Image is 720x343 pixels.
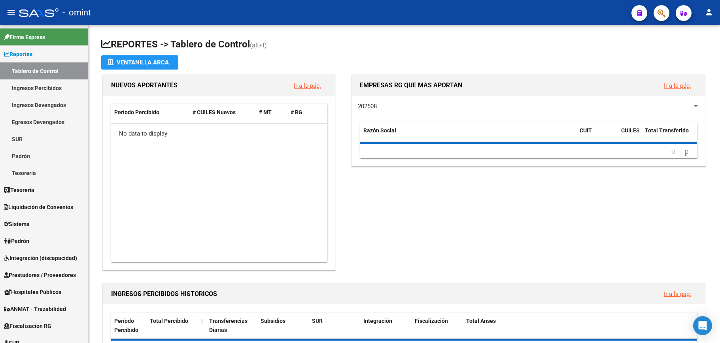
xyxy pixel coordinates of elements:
datatable-header-cell: SUR [309,313,360,339]
span: - omint [62,4,91,21]
datatable-header-cell: # MT [256,104,287,121]
mat-icon: person [704,8,714,17]
div: No data to display [111,124,327,143]
datatable-header-cell: Período Percibido [111,313,147,339]
button: Ventanilla ARCA [101,55,178,70]
span: # CUILES Nuevos [193,109,236,115]
a: go to next page [681,147,692,156]
span: Fiscalización [415,318,448,324]
span: INGRESOS PERCIBIDOS HISTORICOS [111,290,217,298]
span: Total Percibido [150,318,188,324]
span: Firma Express [4,33,45,41]
datatable-header-cell: Total Percibido [147,313,198,339]
span: Sistema [4,220,30,228]
span: Período Percibido [114,318,138,333]
span: Transferencias Diarias [209,318,248,333]
button: Ir a la pág. [658,286,697,301]
datatable-header-cell: # RG [287,104,319,121]
div: Open Intercom Messenger [693,316,712,335]
div: Ventanilla ARCA [108,55,172,70]
span: (alt+t) [250,41,267,49]
span: # RG [291,109,302,115]
span: Período Percibido [114,109,159,115]
datatable-header-cell: Transferencias Diarias [206,313,257,339]
span: Hospitales Públicos [4,288,61,296]
span: | [201,318,203,324]
datatable-header-cell: # CUILES Nuevos [189,104,256,121]
datatable-header-cell: Total Anses [463,313,689,339]
a: go to previous page [668,147,679,156]
a: Ir a la pág. [664,82,691,89]
span: Reportes [4,50,32,58]
span: Tesorería [4,186,34,194]
span: Liquidación de Convenios [4,203,73,211]
span: CUILES [621,127,640,134]
datatable-header-cell: CUILES [618,122,642,148]
span: Integración [363,318,392,324]
span: ANMAT - Trazabilidad [4,305,66,313]
span: CUIT [580,127,592,134]
span: Integración (discapacidad) [4,254,77,262]
button: Ir a la pág. [287,78,327,93]
a: Ir a la pág. [294,82,321,89]
span: Total Anses [466,318,496,324]
h1: REPORTES -> Tablero de Control [101,38,707,52]
datatable-header-cell: Total Transferido [642,122,697,148]
span: EMPRESAS RG QUE MAS APORTAN [360,81,462,89]
span: Razón Social [363,127,396,134]
a: Ir a la pág. [664,290,691,298]
datatable-header-cell: Integración [360,313,412,339]
span: Padrón [4,237,29,245]
span: NUEVOS APORTANTES [111,81,178,89]
span: SUR [312,318,323,324]
span: # MT [259,109,272,115]
datatable-header-cell: Subsidios [257,313,309,339]
span: Subsidios [261,318,285,324]
datatable-header-cell: CUIT [576,122,618,148]
span: Total Transferido [645,127,689,134]
datatable-header-cell: Período Percibido [111,104,189,121]
datatable-header-cell: Fiscalización [412,313,463,339]
datatable-header-cell: | [198,313,206,339]
mat-icon: menu [6,8,16,17]
button: Ir a la pág. [658,78,697,93]
datatable-header-cell: Razón Social [360,122,576,148]
span: Fiscalización RG [4,322,51,330]
span: Prestadores / Proveedores [4,271,76,279]
span: 202508 [358,103,377,110]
